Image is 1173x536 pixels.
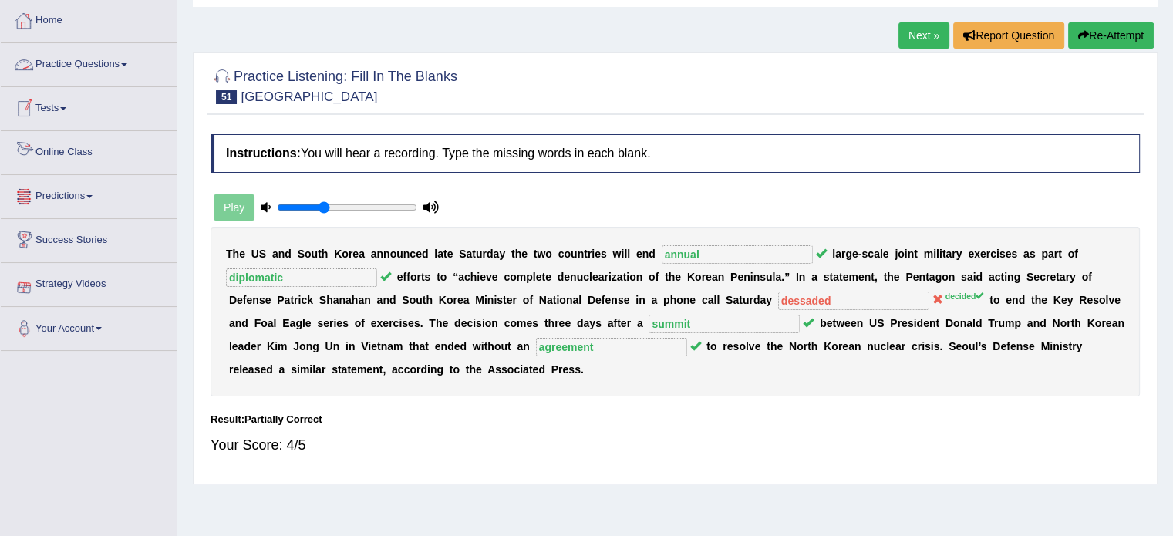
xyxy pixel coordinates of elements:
b: d [285,248,292,260]
b: u [312,248,319,260]
b: o [695,271,702,283]
b: t [925,271,929,283]
h4: You will hear a recording. Type the missing words in each blank. [211,134,1140,173]
b: o [676,294,683,306]
b: M [475,294,484,306]
b: e [636,248,642,260]
b: r [841,248,845,260]
b: e [624,294,630,306]
a: Predictions [1,175,177,214]
b: i [477,271,480,283]
b: n [339,294,345,306]
b: n [376,248,383,260]
b: c [410,248,416,260]
b: l [880,248,883,260]
b: r [604,271,608,283]
b: a [833,271,839,283]
b: y [956,248,962,260]
a: Practice Questions [1,43,177,82]
b: f [243,294,247,306]
b: f [1074,248,1078,260]
button: Report Question [953,22,1064,49]
b: w [537,248,545,260]
b: i [939,248,942,260]
b: l [627,248,630,260]
b: d [558,271,565,283]
b: r [294,294,298,306]
b: p [526,271,533,283]
b: s [824,271,830,283]
b: i [1004,271,1007,283]
b: t [541,271,545,283]
b: o [629,271,636,283]
b: a [377,294,383,306]
b: o [510,271,517,283]
b: D [588,294,595,306]
b: n [949,271,956,283]
b: o [898,248,905,260]
b: c [504,271,510,283]
b: s [1011,248,1017,260]
b: u [766,271,773,283]
b: p [1041,248,1048,260]
b: n [743,271,750,283]
b: v [486,271,492,283]
b: a [466,248,472,260]
b: o [440,271,447,283]
b: , [875,271,878,283]
b: d [649,248,656,260]
b: n [919,271,925,283]
b: r [349,248,352,260]
b: o [410,271,417,283]
b: t [871,271,875,283]
b: l [772,271,775,283]
b: e [447,248,453,260]
b: e [968,248,974,260]
b: e [545,271,551,283]
b: a [463,294,470,306]
b: r [702,271,706,283]
b: - [858,248,862,260]
b: n [611,294,618,306]
b: c [464,271,470,283]
b: t [423,294,426,306]
b: r [1065,271,1069,283]
b: a [651,294,657,306]
b: e [858,271,865,283]
b: a [598,271,605,283]
b: t [942,248,946,260]
b: a [712,271,718,283]
b: a [371,248,377,260]
b: u [416,294,423,306]
b: t [623,271,627,283]
b: t [421,271,425,283]
b: o [942,271,949,283]
button: Re-Attempt [1068,22,1154,49]
a: Success Stories [1,219,177,258]
b: r [1046,271,1050,283]
b: i [608,271,612,283]
b: n [753,271,760,283]
b: c [583,271,589,283]
b: e [352,248,359,260]
b: y [1070,271,1076,283]
b: o [649,271,656,283]
b: i [621,248,624,260]
b: e [480,271,486,283]
b: a [945,248,952,260]
b: a [835,248,841,260]
b: a [775,271,781,283]
b: o [1082,271,1089,283]
b: a [494,248,500,260]
b: a [967,271,973,283]
b: s [961,271,967,283]
b: t [1058,248,1062,260]
b: i [626,271,629,283]
input: blank [662,245,813,264]
b: e [239,248,245,260]
b: l [578,294,581,306]
b: n [1007,271,1014,283]
b: K [687,271,695,283]
b: r [453,294,457,306]
b: K [439,294,447,306]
